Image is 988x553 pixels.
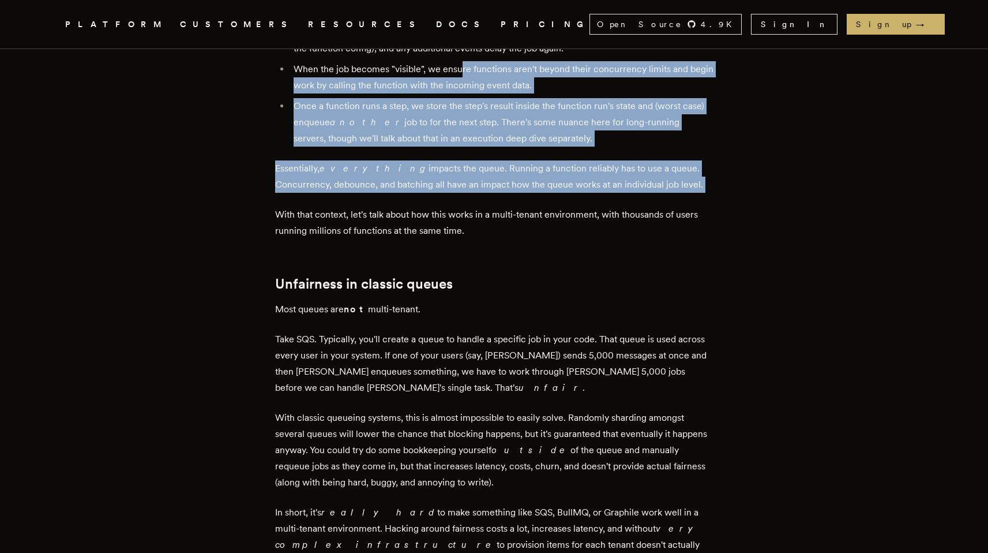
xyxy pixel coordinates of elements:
[290,61,713,94] li: When the job becomes "visible", we ensure functions aren't beyond their concurrency limits and be...
[290,98,713,147] li: Once a function runs a step, we store the step's result inside the function run's state and (wors...
[320,163,429,174] em: everything
[321,507,437,518] em: really hard
[275,331,713,396] p: Take SQS. Typically, you'll create a queue to handle a specific job in your code. That queue is u...
[180,17,294,32] a: CUSTOMERS
[308,17,422,32] button: RESOURCES
[275,160,713,193] p: Essentially, impacts the queue. Running a function reliably has to use a queue. Concurrency, debo...
[275,523,701,550] em: very complex infrastructure
[701,18,739,30] span: 4.9 K
[491,444,570,455] em: outside
[65,17,166,32] button: PLATFORM
[597,18,682,30] span: Open Source
[519,382,583,393] em: unfair
[275,207,713,239] p: With that context, let's talk about how this works in a multi-tenant environment, with thousands ...
[275,276,713,292] h2: Unfairness in classic queues
[916,18,936,30] span: →
[751,14,837,35] a: Sign In
[436,17,487,32] a: DOCS
[275,410,713,491] p: With classic queueing systems, this is almost impossible to easily solve. Randomly sharding among...
[847,14,945,35] a: Sign up
[344,304,368,315] strong: not
[501,17,589,32] a: PRICING
[275,301,713,317] p: Most queues are multi-tenant.
[330,117,404,128] em: another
